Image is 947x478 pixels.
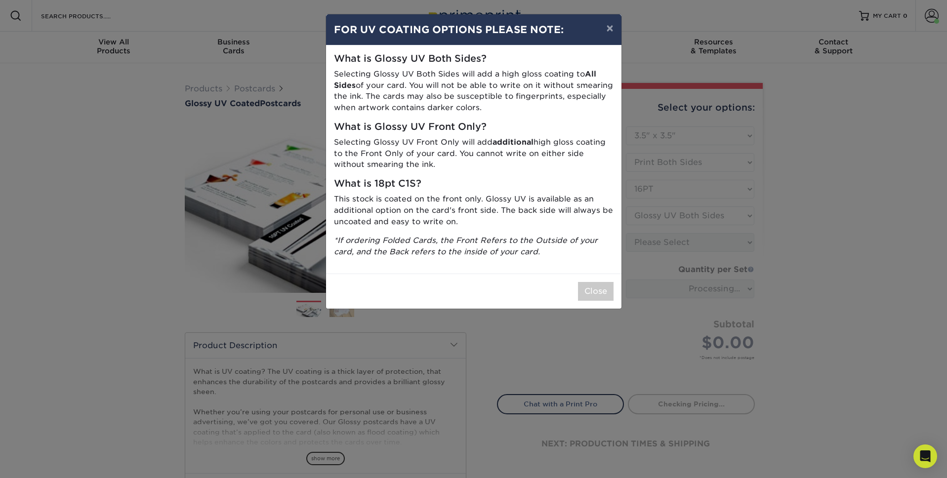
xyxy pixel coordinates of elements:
i: *If ordering Folded Cards, the Front Refers to the Outside of your card, and the Back refers to t... [334,236,598,256]
h4: FOR UV COATING OPTIONS PLEASE NOTE: [334,22,614,37]
p: This stock is coated on the front only. Glossy UV is available as an additional option on the car... [334,194,614,227]
div: Open Intercom Messenger [913,444,937,468]
strong: additional [493,137,534,147]
p: Selecting Glossy UV Front Only will add high gloss coating to the Front Only of your card. You ca... [334,137,614,170]
p: Selecting Glossy UV Both Sides will add a high gloss coating to of your card. You will not be abl... [334,69,614,114]
strong: All Sides [334,69,596,90]
button: Close [578,282,614,301]
h5: What is 18pt C1S? [334,178,614,190]
h5: What is Glossy UV Both Sides? [334,53,614,65]
h5: What is Glossy UV Front Only? [334,121,614,133]
button: × [598,14,621,42]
